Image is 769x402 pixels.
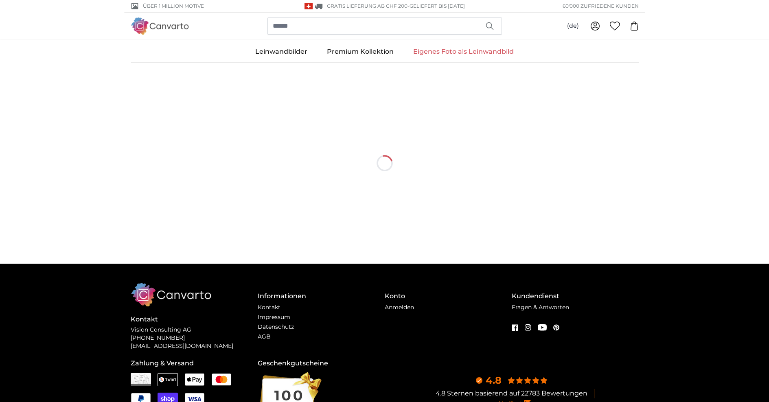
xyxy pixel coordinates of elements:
img: Twint [158,373,178,386]
a: Leinwandbilder [245,41,317,62]
h4: Informationen [258,291,385,301]
a: Premium Kollektion [317,41,403,62]
a: Impressum [258,313,290,321]
span: - [408,3,465,9]
a: Anmelden [385,304,414,311]
button: (de) [561,19,585,33]
h4: Konto [385,291,512,301]
a: Eigenes Foto als Leinwandbild [403,41,524,62]
h4: Kundendienst [512,291,639,301]
h4: Geschenkgutscheine [258,358,385,368]
span: 60'000 ZUFRIEDENE KUNDEN [563,2,639,10]
h4: Kontakt [131,315,258,324]
img: Canvarto [131,17,189,34]
p: Vision Consulting AG [PHONE_NUMBER] [EMAIL_ADDRESS][DOMAIN_NAME] [131,326,258,350]
a: 4.8 Sternen basierend auf 22783 Bewertungen [436,389,587,397]
a: Fragen & Antworten [512,304,569,311]
img: Schweiz [305,3,313,9]
h4: Zahlung & Versand [131,358,258,368]
span: Geliefert bis [DATE] [410,3,465,9]
span: GRATIS Lieferung ab CHF 200 [327,3,408,9]
span: Über 1 Million Motive [143,2,204,10]
a: AGB [258,333,271,340]
img: Rechnung [131,373,151,386]
a: Datenschutz [258,323,294,330]
a: Kontakt [258,304,280,311]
